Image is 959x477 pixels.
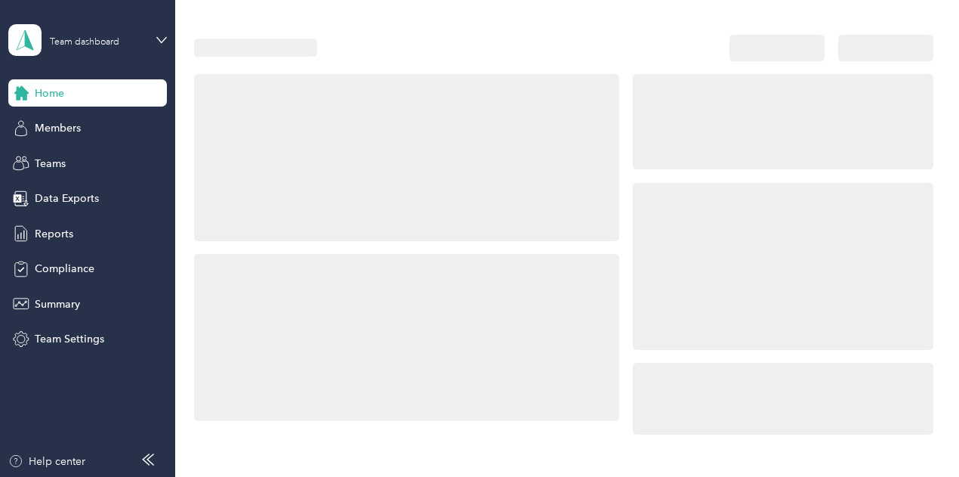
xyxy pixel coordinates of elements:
[35,296,80,312] span: Summary
[50,38,119,47] div: Team dashboard
[35,120,81,136] span: Members
[35,226,73,242] span: Reports
[35,331,104,347] span: Team Settings
[8,454,85,469] button: Help center
[874,392,959,477] iframe: Everlance-gr Chat Button Frame
[35,156,66,172] span: Teams
[35,190,99,206] span: Data Exports
[35,261,94,277] span: Compliance
[35,85,64,101] span: Home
